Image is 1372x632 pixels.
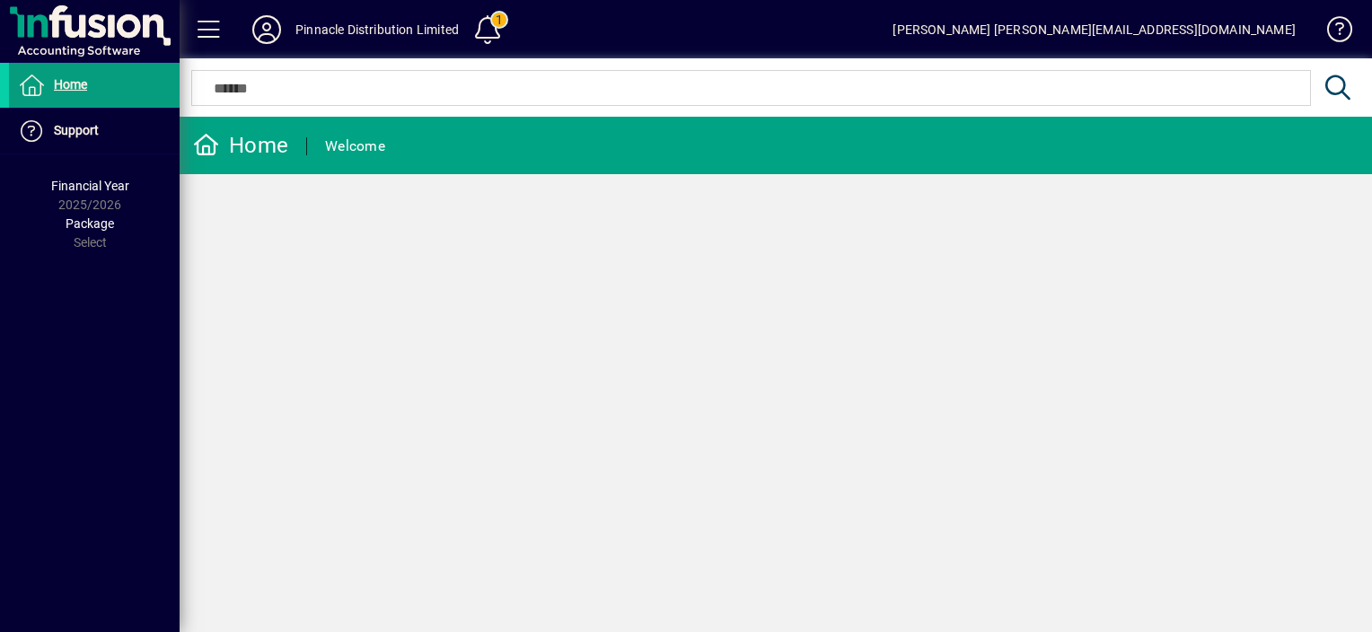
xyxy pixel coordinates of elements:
div: Home [193,131,288,160]
div: Welcome [325,132,385,161]
span: Support [54,123,99,137]
a: Support [9,109,180,154]
a: Knowledge Base [1314,4,1350,62]
div: [PERSON_NAME] [PERSON_NAME][EMAIL_ADDRESS][DOMAIN_NAME] [893,15,1296,44]
span: Financial Year [51,179,129,193]
span: Package [66,216,114,231]
button: Profile [238,13,295,46]
span: Home [54,77,87,92]
div: Pinnacle Distribution Limited [295,15,459,44]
